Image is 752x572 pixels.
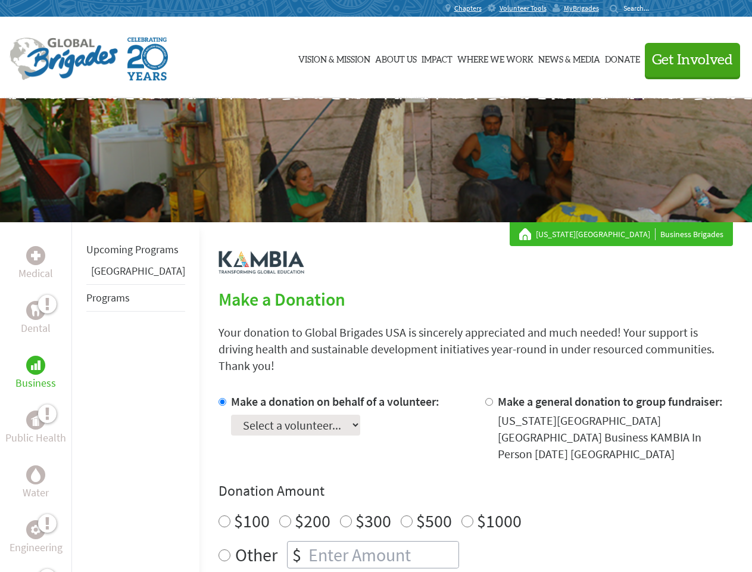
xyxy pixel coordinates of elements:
[234,509,270,532] label: $100
[26,246,45,265] div: Medical
[23,465,49,501] a: WaterWater
[623,4,657,13] input: Search...
[31,251,40,260] img: Medical
[31,304,40,316] img: Dental
[652,53,733,67] span: Get Involved
[355,509,391,532] label: $300
[10,520,63,556] a: EngineeringEngineering
[375,28,417,88] a: About Us
[235,541,277,568] label: Other
[10,539,63,556] p: Engineering
[498,394,723,409] label: Make a general donation to group fundraiser:
[127,38,168,80] img: Global Brigades Celebrating 20 Years
[18,265,53,282] p: Medical
[26,465,45,484] div: Water
[5,411,66,446] a: Public HealthPublic Health
[605,28,640,88] a: Donate
[18,246,53,282] a: MedicalMedical
[31,414,40,426] img: Public Health
[231,394,439,409] label: Make a donation on behalf of a volunteer:
[536,228,656,240] a: [US_STATE][GEOGRAPHIC_DATA]
[15,356,56,391] a: BusinessBusiness
[416,509,452,532] label: $500
[498,412,733,462] div: [US_STATE][GEOGRAPHIC_DATA] [GEOGRAPHIC_DATA] Business KAMBIA In Person [DATE] [GEOGRAPHIC_DATA]
[26,301,45,320] div: Dental
[15,375,56,391] p: Business
[21,301,51,337] a: DentalDental
[5,430,66,446] p: Public Health
[219,481,733,500] h4: Donation Amount
[86,243,179,256] a: Upcoming Programs
[10,38,118,80] img: Global Brigades Logo
[86,291,130,304] a: Programs
[26,411,45,430] div: Public Health
[86,263,185,284] li: Panama
[645,43,740,77] button: Get Involved
[454,4,482,13] span: Chapters
[91,264,185,278] a: [GEOGRAPHIC_DATA]
[500,4,547,13] span: Volunteer Tools
[31,468,40,481] img: Water
[31,525,40,534] img: Engineering
[23,484,49,501] p: Water
[219,251,304,274] img: logo-kambia.png
[219,288,733,310] h2: Make a Donation
[519,228,723,240] div: Business Brigades
[564,4,599,13] span: MyBrigades
[422,28,453,88] a: Impact
[31,360,40,370] img: Business
[457,28,533,88] a: Where We Work
[86,237,185,263] li: Upcoming Programs
[219,324,733,374] p: Your donation to Global Brigades USA is sincerely appreciated and much needed! Your support is dr...
[477,509,522,532] label: $1000
[306,542,458,568] input: Enter Amount
[295,509,330,532] label: $200
[26,356,45,375] div: Business
[538,28,600,88] a: News & Media
[288,542,306,568] div: $
[21,320,51,337] p: Dental
[86,284,185,312] li: Programs
[298,28,370,88] a: Vision & Mission
[26,520,45,539] div: Engineering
